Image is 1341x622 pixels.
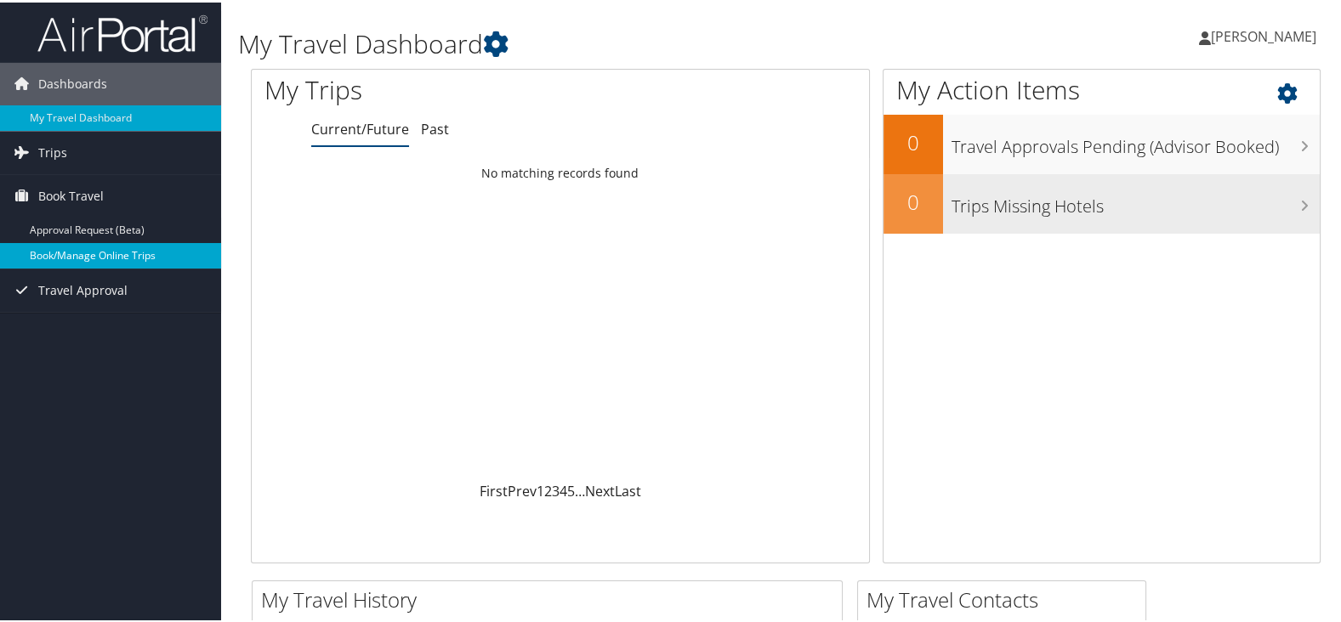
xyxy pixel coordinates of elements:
[552,479,560,498] a: 3
[252,155,869,186] td: No matching records found
[421,117,449,136] a: Past
[615,479,641,498] a: Last
[311,117,409,136] a: Current/Future
[952,184,1320,216] h3: Trips Missing Hotels
[38,267,128,309] span: Travel Approval
[884,126,943,155] h2: 0
[952,124,1320,156] h3: Travel Approvals Pending (Advisor Booked)
[264,70,599,105] h1: My Trips
[1211,25,1316,43] span: [PERSON_NAME]
[238,24,969,59] h1: My Travel Dashboard
[884,70,1320,105] h1: My Action Items
[575,479,585,498] span: …
[585,479,615,498] a: Next
[537,479,544,498] a: 1
[567,479,575,498] a: 5
[1199,8,1333,59] a: [PERSON_NAME]
[884,185,943,214] h2: 0
[508,479,537,498] a: Prev
[261,583,842,612] h2: My Travel History
[544,479,552,498] a: 2
[38,60,107,103] span: Dashboards
[560,479,567,498] a: 4
[480,479,508,498] a: First
[884,112,1320,172] a: 0Travel Approvals Pending (Advisor Booked)
[37,11,207,51] img: airportal-logo.png
[867,583,1145,612] h2: My Travel Contacts
[38,129,67,172] span: Trips
[884,172,1320,231] a: 0Trips Missing Hotels
[38,172,104,215] span: Book Travel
